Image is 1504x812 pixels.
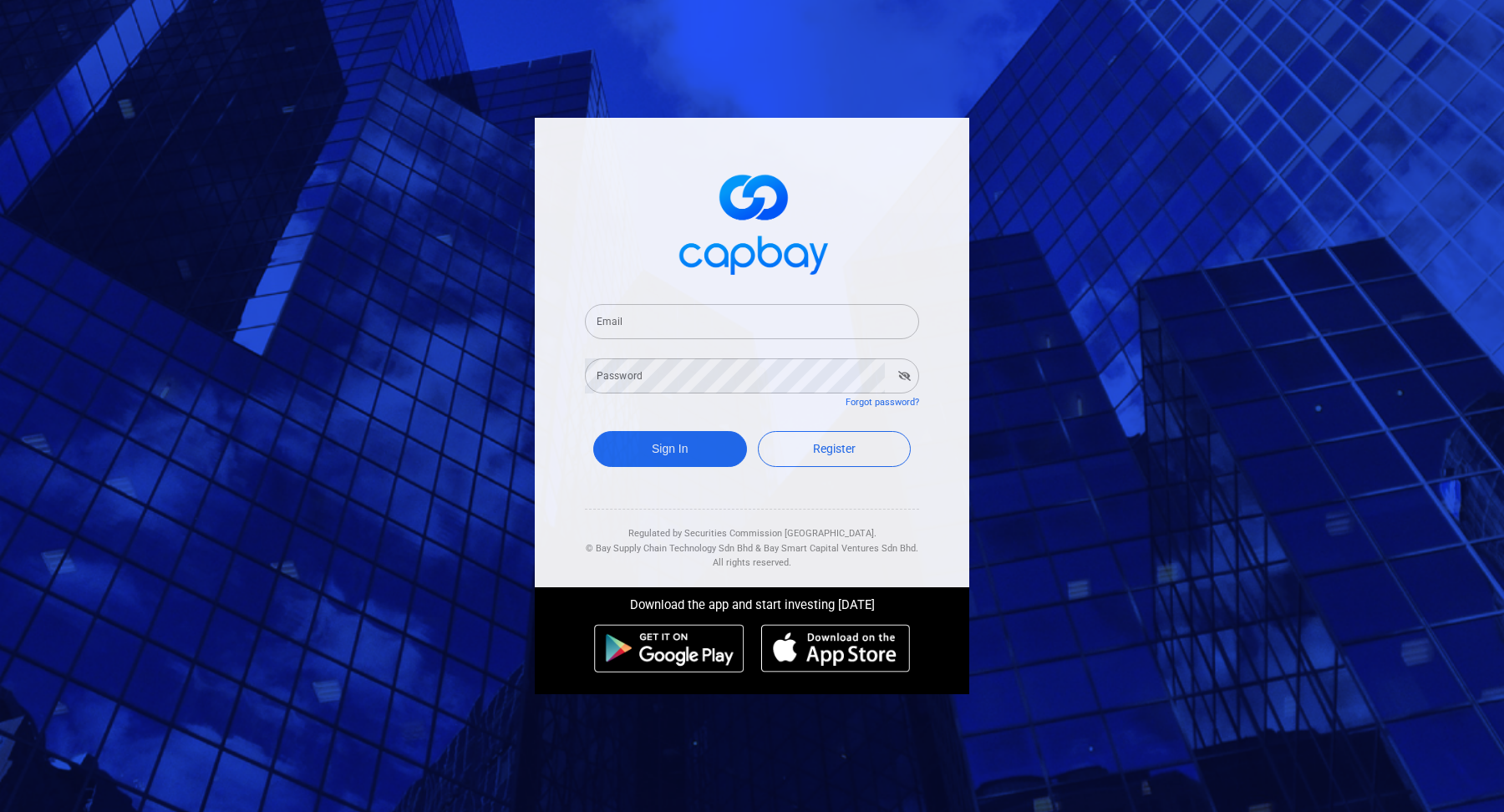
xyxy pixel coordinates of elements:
[585,510,919,571] div: Regulated by Securities Commission [GEOGRAPHIC_DATA]. & All rights reserved.
[761,624,910,672] img: ios
[593,431,747,467] button: Sign In
[586,543,753,554] span: © Bay Supply Chain Technology Sdn Bhd
[668,160,836,284] img: logo
[758,431,912,467] a: Register
[846,397,919,408] a: Forgot password?
[813,442,856,455] span: Register
[594,624,744,672] img: android
[522,587,982,616] div: Download the app and start investing [DATE]
[764,543,918,554] span: Bay Smart Capital Ventures Sdn Bhd.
